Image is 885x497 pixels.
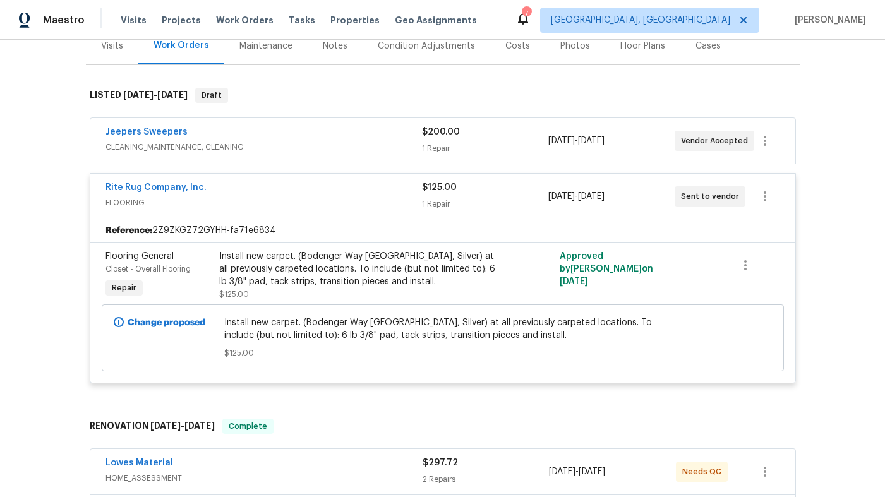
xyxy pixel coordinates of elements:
span: [DATE] [123,90,154,99]
span: Draft [196,89,227,102]
div: Work Orders [154,39,209,52]
b: Change proposed [128,318,205,327]
a: Jeepers Sweepers [105,128,188,136]
span: - [123,90,188,99]
span: $200.00 [422,128,460,136]
div: LISTED [DATE]-[DATE]Draft [86,75,800,116]
a: Lowes Material [105,458,173,467]
span: Repair [107,282,141,294]
div: Photos [560,40,590,52]
div: 2Z9ZKGZ72GYHH-fa71e6834 [90,219,795,242]
span: $125.00 [219,290,249,298]
span: Vendor Accepted [681,135,753,147]
span: - [548,135,605,147]
span: Approved by [PERSON_NAME] on [560,252,653,286]
span: [DATE] [548,192,575,201]
span: $297.72 [423,458,458,467]
div: Maintenance [239,40,292,52]
span: Work Orders [216,14,274,27]
span: [GEOGRAPHIC_DATA], [GEOGRAPHIC_DATA] [551,14,730,27]
span: [DATE] [560,277,588,286]
div: 2 Repairs [423,473,550,486]
span: [DATE] [578,136,605,145]
span: Tasks [289,16,315,25]
span: [DATE] [578,192,605,201]
div: Notes [323,40,347,52]
div: Cases [695,40,721,52]
span: [DATE] [579,467,605,476]
span: Complete [224,420,272,433]
span: - [150,421,215,430]
div: 7 [522,8,531,20]
span: Geo Assignments [395,14,477,27]
div: 1 Repair [422,142,548,155]
span: $125.00 [422,183,457,192]
span: CLEANING_MAINTENANCE, CLEANING [105,141,422,153]
span: Sent to vendor [681,190,744,203]
span: [PERSON_NAME] [790,14,866,27]
div: RENOVATION [DATE]-[DATE]Complete [86,406,800,446]
a: Rite Rug Company, Inc. [105,183,207,192]
span: [DATE] [548,136,575,145]
div: Costs [505,40,530,52]
div: 1 Repair [422,198,548,210]
b: Reference: [105,224,152,237]
div: Floor Plans [620,40,665,52]
span: Install new carpet. (Bodenger Way [GEOGRAPHIC_DATA], Silver) at all previously carpeted locations... [224,316,661,342]
span: FLOORING [105,196,422,209]
span: - [549,465,605,478]
span: - [548,190,605,203]
span: [DATE] [150,421,181,430]
span: Flooring General [105,252,174,261]
span: $125.00 [224,347,661,359]
div: Condition Adjustments [378,40,475,52]
span: Visits [121,14,147,27]
div: Install new carpet. (Bodenger Way [GEOGRAPHIC_DATA], Silver) at all previously carpeted locations... [219,250,496,288]
h6: LISTED [90,88,188,103]
span: Closet - Overall Flooring [105,265,191,273]
span: [DATE] [549,467,575,476]
span: Properties [330,14,380,27]
div: Visits [101,40,123,52]
span: [DATE] [184,421,215,430]
span: HOME_ASSESSMENT [105,472,423,484]
span: [DATE] [157,90,188,99]
span: Projects [162,14,201,27]
h6: RENOVATION [90,419,215,434]
span: Maestro [43,14,85,27]
span: Needs QC [682,465,726,478]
